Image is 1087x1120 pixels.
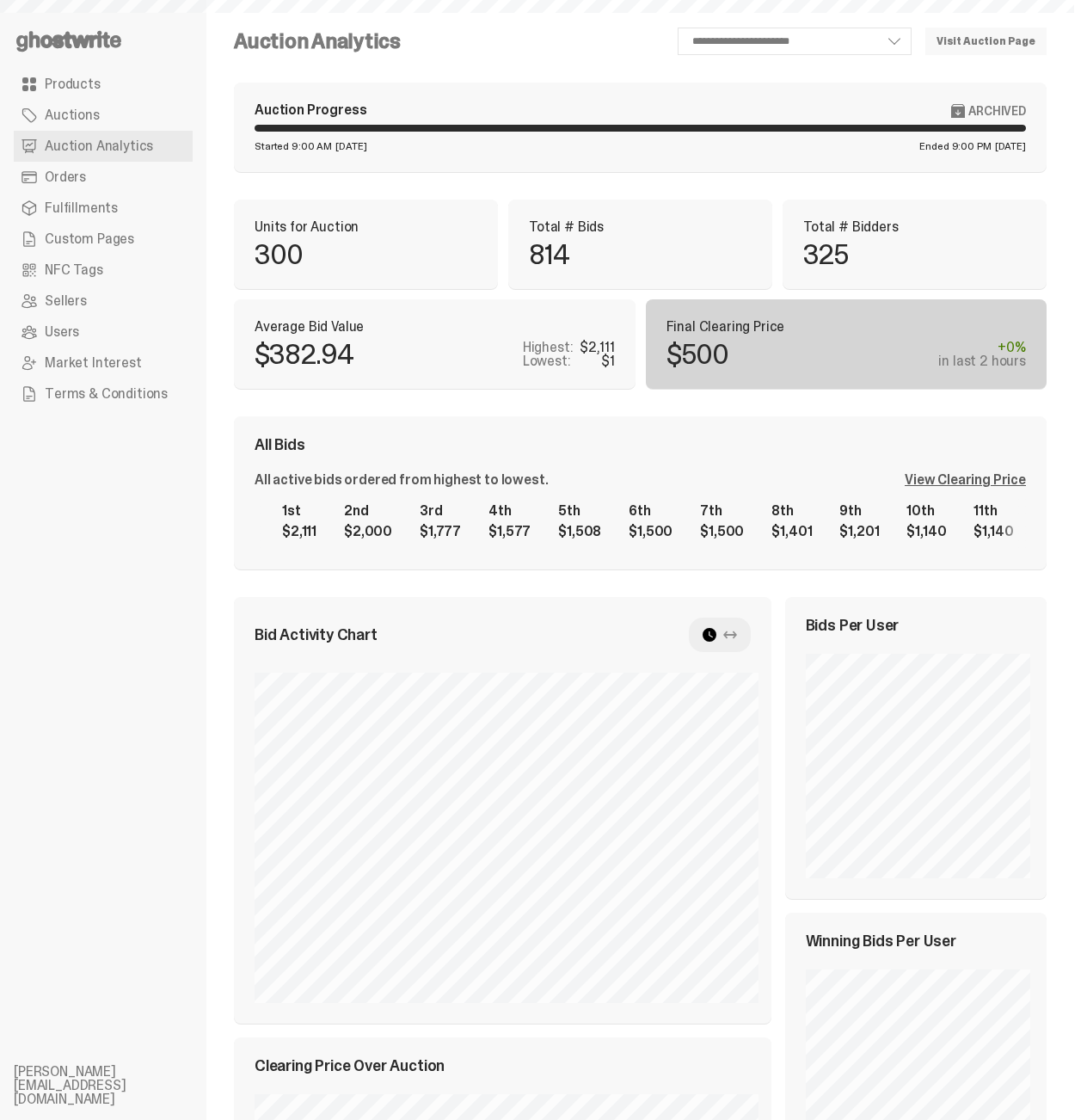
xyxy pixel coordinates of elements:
a: Terms & Conditions [14,378,193,409]
span: Archived [968,104,1026,118]
p: Average Bid Value [255,320,615,334]
div: $2,000 [344,525,392,538]
p: Total # Bidders [803,220,1026,234]
div: $1 [601,354,615,368]
p: 300 [255,241,304,268]
a: Auction Analytics [14,131,193,162]
span: Custom Pages [45,232,134,246]
a: Visit Auction Page [925,28,1047,55]
span: Started 9:00 AM [255,141,332,151]
span: [DATE] [335,141,366,151]
div: All active bids ordered from highest to lowest. [255,473,548,487]
a: Auctions [14,100,193,131]
p: Total # Bids [529,220,752,234]
p: Highest: [523,341,574,354]
div: $1,140 [906,525,946,538]
p: 814 [529,241,570,268]
div: $1,577 [488,525,531,538]
span: Products [45,77,101,91]
span: [DATE] [995,141,1026,151]
a: Users [14,317,193,348]
span: Winning Bids Per User [806,933,956,949]
span: Bids Per User [806,618,900,633]
div: 2nd [344,504,392,518]
h4: Auction Analytics [234,31,401,52]
div: 10th [906,504,946,518]
div: $1,508 [558,525,601,538]
div: 5th [558,504,601,518]
p: Units for Auction [255,220,477,234]
span: Sellers [45,294,87,308]
a: Products [14,69,193,100]
span: NFC Tags [45,263,103,277]
div: 1st [282,504,316,518]
span: Auction Analytics [45,139,153,153]
span: Orders [45,170,86,184]
a: Market Interest [14,348,193,378]
span: Users [45,325,79,339]
div: View Clearing Price [905,473,1026,487]
div: 6th [629,504,672,518]
span: Market Interest [45,356,142,370]
div: in last 2 hours [938,354,1026,368]
p: 325 [803,241,849,268]
p: $382.94 [255,341,353,368]
div: $2,111 [282,525,316,538]
li: [PERSON_NAME][EMAIL_ADDRESS][DOMAIN_NAME] [14,1065,220,1106]
div: +0% [938,341,1026,354]
div: Auction Progress [255,103,366,118]
span: All Bids [255,437,305,452]
div: 7th [700,504,744,518]
span: Fulfillments [45,201,118,215]
a: Sellers [14,286,193,317]
div: 4th [488,504,531,518]
span: Clearing Price Over Auction [255,1058,445,1074]
p: Lowest: [523,354,571,368]
a: Custom Pages [14,224,193,255]
a: NFC Tags [14,255,193,286]
p: Final Clearing Price [666,320,1027,334]
div: $1,500 [700,525,744,538]
div: $2,111 [580,341,614,354]
span: Auctions [45,108,100,122]
div: $1,500 [629,525,672,538]
span: Ended 9:00 PM [919,141,991,151]
div: $1,201 [839,525,879,538]
div: 11th [973,504,1013,518]
div: $1,401 [771,525,812,538]
span: Terms & Conditions [45,387,168,401]
div: $1,777 [420,525,461,538]
div: 9th [839,504,879,518]
div: 8th [771,504,812,518]
a: Fulfillments [14,193,193,224]
a: Orders [14,162,193,193]
span: Bid Activity Chart [255,627,378,643]
div: $1,140 [973,525,1013,538]
div: 3rd [420,504,461,518]
p: $500 [666,341,729,368]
